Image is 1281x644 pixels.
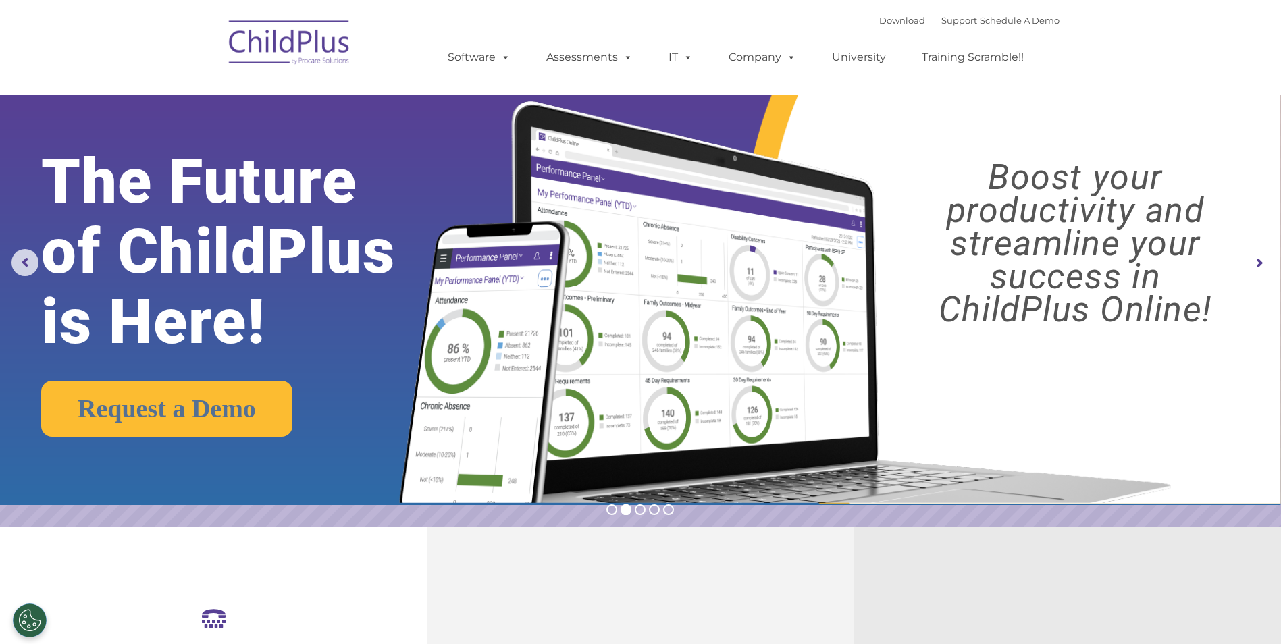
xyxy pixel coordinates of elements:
a: Download [879,15,925,26]
font: | [879,15,1060,26]
img: ChildPlus by Procare Solutions [222,11,357,78]
rs-layer: Boost your productivity and streamline your success in ChildPlus Online! [885,161,1265,326]
span: Phone number [188,144,245,155]
a: IT [655,44,706,71]
a: Training Scramble!! [908,44,1037,71]
span: Last name [188,89,229,99]
a: University [818,44,899,71]
a: Schedule A Demo [980,15,1060,26]
a: Support [941,15,977,26]
button: Cookies Settings [13,603,47,637]
a: Software [434,44,524,71]
a: Assessments [533,44,646,71]
rs-layer: The Future of ChildPlus is Here! [41,146,450,357]
a: Request a Demo [41,381,292,437]
a: Company [715,44,810,71]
